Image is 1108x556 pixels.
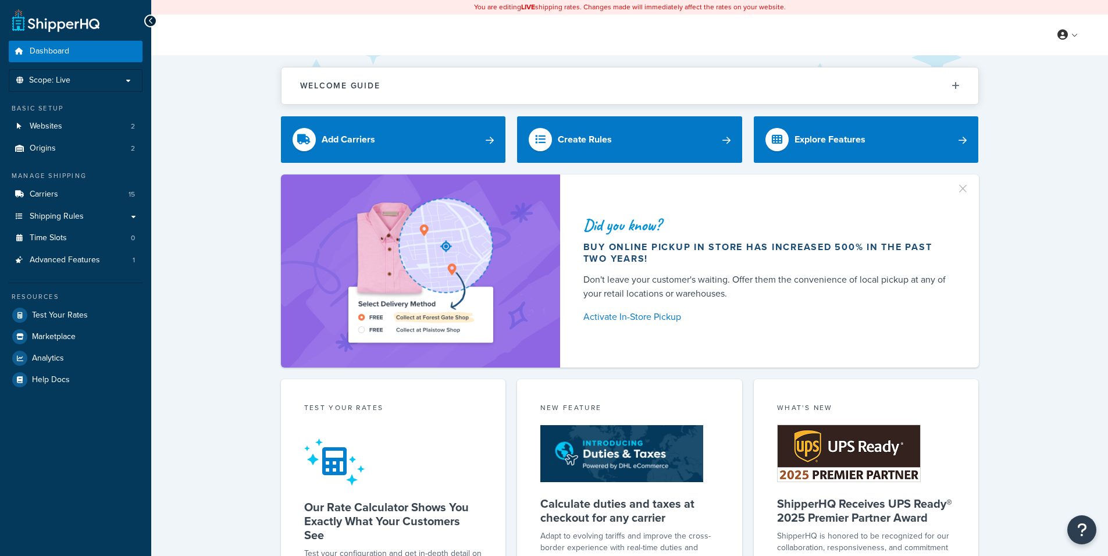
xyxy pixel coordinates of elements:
li: Carriers [9,184,142,205]
a: Carriers15 [9,184,142,205]
div: Resources [9,292,142,302]
a: Help Docs [9,369,142,390]
div: Did you know? [583,217,951,233]
div: Manage Shipping [9,171,142,181]
span: Help Docs [32,375,70,385]
span: 1 [133,255,135,265]
span: 2 [131,122,135,131]
div: Add Carriers [322,131,375,148]
button: Open Resource Center [1067,515,1096,544]
a: Explore Features [754,116,979,163]
a: Shipping Rules [9,206,142,227]
span: 2 [131,144,135,154]
li: Time Slots [9,227,142,249]
span: 0 [131,233,135,243]
span: Scope: Live [29,76,70,85]
span: Advanced Features [30,255,100,265]
span: 15 [129,190,135,199]
span: Time Slots [30,233,67,243]
span: Marketplace [32,332,76,342]
div: Buy online pickup in store has increased 500% in the past two years! [583,241,951,265]
img: ad-shirt-map-b0359fc47e01cab431d101c4b569394f6a03f54285957d908178d52f29eb9668.png [315,192,526,350]
div: Test your rates [304,402,483,416]
span: Test Your Rates [32,311,88,320]
li: Advanced Features [9,250,142,271]
span: Websites [30,122,62,131]
span: Analytics [32,354,64,363]
a: Add Carriers [281,116,506,163]
a: Origins2 [9,138,142,159]
span: Shipping Rules [30,212,84,222]
div: New Feature [540,402,719,416]
li: Websites [9,116,142,137]
div: What's New [777,402,956,416]
div: Basic Setup [9,104,142,113]
div: Create Rules [558,131,612,148]
a: Marketplace [9,326,142,347]
a: Websites2 [9,116,142,137]
h2: Welcome Guide [300,81,380,90]
h5: Our Rate Calculator Shows You Exactly What Your Customers See [304,500,483,542]
a: Create Rules [517,116,742,163]
button: Welcome Guide [282,67,978,104]
b: LIVE [521,2,535,12]
div: Don't leave your customer's waiting. Offer them the convenience of local pickup at any of your re... [583,273,951,301]
a: Time Slots0 [9,227,142,249]
li: Origins [9,138,142,159]
a: Analytics [9,348,142,369]
a: Advanced Features1 [9,250,142,271]
span: Origins [30,144,56,154]
div: Explore Features [795,131,865,148]
span: Carriers [30,190,58,199]
h5: ShipperHQ Receives UPS Ready® 2025 Premier Partner Award [777,497,956,525]
a: Test Your Rates [9,305,142,326]
a: Activate In-Store Pickup [583,309,951,325]
h5: Calculate duties and taxes at checkout for any carrier [540,497,719,525]
a: Dashboard [9,41,142,62]
span: Dashboard [30,47,69,56]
